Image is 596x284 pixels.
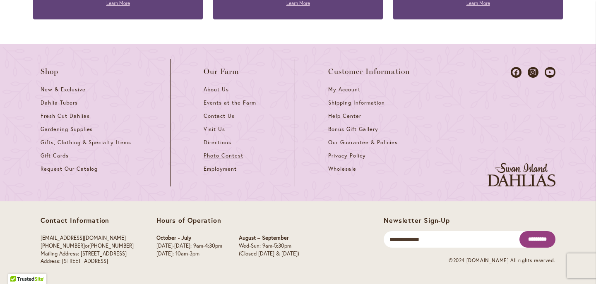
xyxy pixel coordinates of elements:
[239,250,299,258] p: (Closed [DATE] & [DATE])
[204,86,229,93] span: About Us
[204,139,231,146] span: Directions
[41,112,90,119] span: Fresh Cut Dahlias
[328,165,356,172] span: Wholesale
[328,152,366,159] span: Privacy Policy
[239,242,299,250] p: Wed-Sun: 9am-5:30pm
[41,126,93,133] span: Gardening Supplies
[204,67,239,76] span: Our Farm
[545,67,555,78] a: Dahlias on Youtube
[528,67,538,78] a: Dahlias on Instagram
[41,139,131,146] span: Gifts, Clothing & Specialty Items
[328,126,378,133] span: Bonus Gift Gallery
[328,67,410,76] span: Customer Information
[511,67,521,78] a: Dahlias on Facebook
[204,165,237,172] span: Employment
[384,216,449,224] span: Newsletter Sign-Up
[204,112,235,119] span: Contact Us
[41,165,98,172] span: Request Our Catalog
[156,234,222,242] p: October - July
[328,99,385,106] span: Shipping Information
[41,242,85,249] a: [PHONE_NUMBER]
[156,216,299,224] p: Hours of Operation
[41,234,134,265] p: or Mailing Address: [STREET_ADDRESS] Address: [STREET_ADDRESS]
[41,67,59,76] span: Shop
[239,234,299,242] p: August – September
[156,250,222,258] p: [DATE]: 10am-3pm
[328,86,360,93] span: My Account
[204,126,225,133] span: Visit Us
[328,112,361,119] span: Help Center
[41,234,126,241] a: [EMAIL_ADDRESS][DOMAIN_NAME]
[41,152,69,159] span: Gift Cards
[204,99,256,106] span: Events at the Farm
[89,242,134,249] a: [PHONE_NUMBER]
[156,242,222,250] p: [DATE]-[DATE]: 9am-4:30pm
[204,152,243,159] span: Photo Contest
[41,216,134,224] p: Contact Information
[41,86,86,93] span: New & Exclusive
[41,99,78,106] span: Dahlia Tubers
[328,139,397,146] span: Our Guarantee & Policies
